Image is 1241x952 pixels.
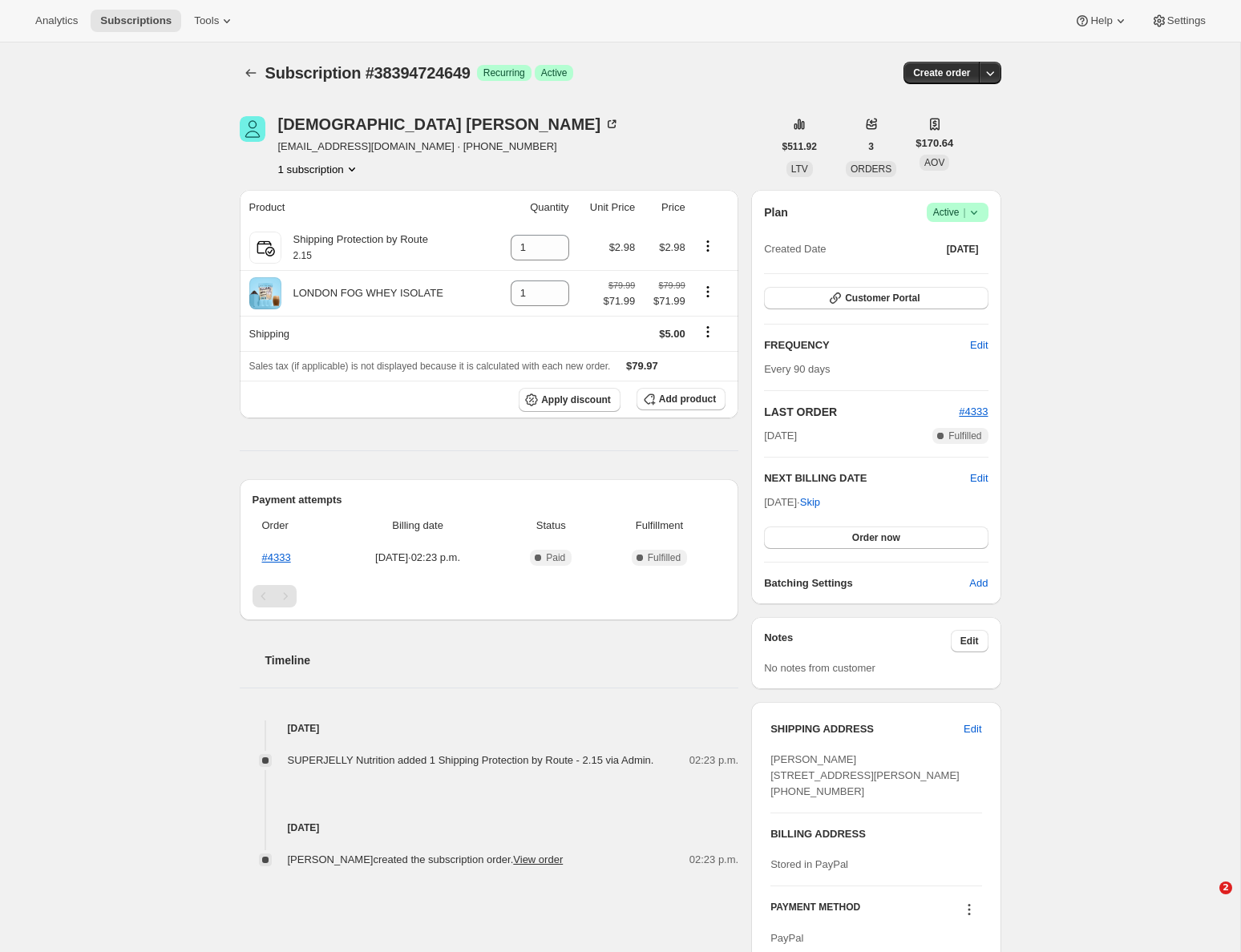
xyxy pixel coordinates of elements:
[640,190,690,225] th: Price
[265,652,739,668] h2: Timeline
[852,531,900,544] span: Order now
[951,630,988,652] button: Edit
[249,277,281,309] img: product img
[278,116,620,132] div: [DEMOGRAPHIC_DATA] [PERSON_NAME]
[1090,14,1112,27] span: Help
[764,496,820,508] span: [DATE] ·
[491,190,574,225] th: Quantity
[608,280,635,290] small: $79.99
[541,67,568,79] span: Active
[800,494,820,510] span: Skip
[764,662,875,674] span: No notes from customer
[659,328,685,340] span: $5.00
[969,575,988,591] span: Add
[695,237,721,255] button: Product actions
[970,337,988,353] span: Edit
[764,337,970,353] h2: FREQUENCY
[770,753,960,797] span: [PERSON_NAME] [STREET_ADDRESS][PERSON_NAME] [PHONE_NUMBER]
[637,388,726,410] button: Add product
[770,932,803,944] span: PayPal
[509,518,593,534] span: Status
[695,323,721,341] button: Shipping actions
[1219,881,1232,894] span: 2
[659,393,716,405] span: Add product
[626,360,658,372] span: $79.97
[1142,10,1215,32] button: Settings
[645,293,685,309] span: $71.99
[964,721,981,737] span: Edit
[240,720,739,736] h4: [DATE]
[959,405,988,418] a: #4333
[91,10,181,32] button: Subscriptions
[954,716,991,742] button: Edit
[278,139,620,155] span: [EMAIL_ADDRESS][DOMAIN_NAME] · [PHONE_NUMBER]
[764,241,826,257] span: Created Date
[689,752,738,768] span: 02:23 p.m.
[764,287,988,309] button: Customer Portal
[249,232,281,264] img: product img
[764,630,951,652] h3: Notes
[963,206,965,219] span: |
[253,508,332,543] th: Order
[790,490,830,515] button: Skip
[851,163,891,175] span: ORDERS
[648,551,681,564] span: Fulfilled
[970,470,988,486] span: Edit
[791,163,808,175] span: LTV
[35,14,78,27] span: Analytics
[26,10,87,32] button: Analytics
[293,250,312,261] small: 2.15
[603,293,635,309] span: $71.99
[868,140,874,153] span: 3
[764,428,797,444] span: [DATE]
[336,550,499,566] span: [DATE] · 02:23 p.m.
[541,393,611,406] span: Apply discount
[100,14,172,27] span: Subscriptions
[288,754,654,766] span: SUPERJELLY Nutrition added 1 Shipping Protection by Route - 2.15 via Admin.
[764,575,969,591] h6: Batching Settings
[184,10,245,32] button: Tools
[960,571,997,596] button: Add
[960,635,979,647] span: Edit
[913,67,970,79] span: Create order
[253,492,726,508] h2: Payment attempts
[1167,14,1206,27] span: Settings
[948,430,981,442] span: Fulfilled
[288,853,564,865] span: [PERSON_NAME] created the subscription order.
[764,470,970,486] h2: NEXT BILLING DATE
[960,333,997,358] button: Edit
[916,135,953,151] span: $170.64
[281,232,428,264] div: Shipping Protection by Route
[1065,10,1138,32] button: Help
[933,204,982,220] span: Active
[770,901,860,922] h3: PAYMENT METHOD
[240,820,739,836] h4: [DATE]
[773,135,827,158] button: $511.92
[603,518,717,534] span: Fulfillment
[519,388,620,412] button: Apply discount
[764,404,959,420] h2: LAST ORDER
[513,853,563,865] a: View order
[336,518,499,534] span: Billing date
[764,204,788,220] h2: Plan
[194,14,219,27] span: Tools
[924,157,944,168] span: AOV
[695,283,721,301] button: Product actions
[253,585,726,607] nav: Pagination
[240,190,491,225] th: Product
[947,243,979,256] span: [DATE]
[903,62,980,84] button: Create order
[659,280,685,290] small: $79.99
[764,363,830,375] span: Every 90 days
[770,858,848,870] span: Stored in PayPal
[240,316,491,351] th: Shipping
[609,241,636,253] span: $2.98
[770,721,964,737] h3: SHIPPING ADDRESS
[278,161,360,177] button: Product actions
[483,67,525,79] span: Recurring
[937,238,988,260] button: [DATE]
[659,241,685,253] span: $2.98
[546,551,565,564] span: Paid
[281,285,443,301] div: LONDON FOG WHEY ISOLATE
